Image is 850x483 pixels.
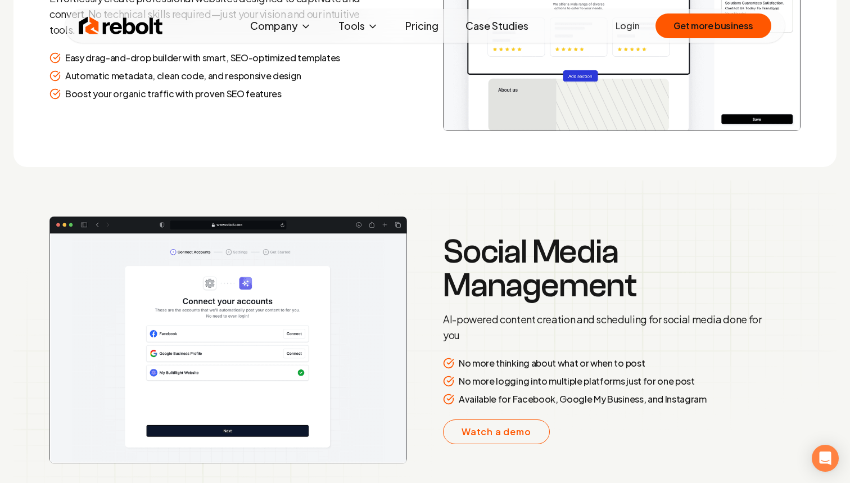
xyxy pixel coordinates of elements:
[459,392,707,406] p: Available for Facebook, Google My Business, and Instagram
[655,13,771,38] button: Get more business
[443,235,767,303] h3: Social Media Management
[65,87,282,101] p: Boost your organic traffic with proven SEO features
[459,356,645,370] p: No more thinking about what or when to post
[443,312,767,343] p: AI-powered content creation and scheduling for social media done for you
[241,15,320,37] button: Company
[65,69,301,83] p: Automatic metadata, clean code, and responsive design
[459,374,695,388] p: No more logging into multiple platforms just for one post
[456,15,537,37] a: Case Studies
[396,15,447,37] a: Pricing
[329,15,387,37] button: Tools
[65,51,340,65] p: Easy drag-and-drop builder with smart, SEO-optimized templates
[49,216,407,463] img: Website Preview
[79,15,163,37] img: Rebolt Logo
[443,419,550,444] a: Watch a demo
[616,19,640,33] a: Login
[812,445,839,472] div: Open Intercom Messenger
